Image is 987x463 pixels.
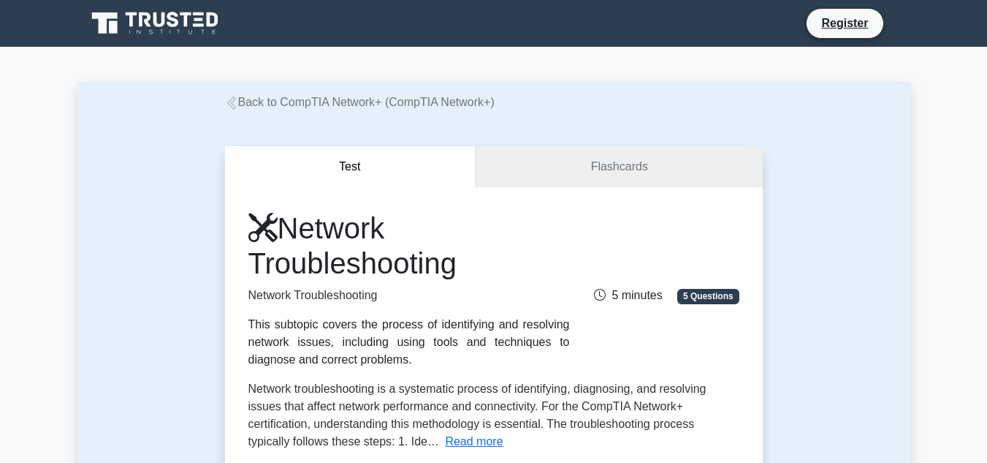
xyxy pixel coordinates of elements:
[476,146,762,188] a: Flashcards
[594,289,662,301] span: 5 minutes
[677,289,739,304] span: 5 Questions
[248,383,706,448] span: Network troubleshooting is a systematic process of identifying, diagnosing, and resolving issues ...
[248,211,570,281] h1: Network Troubleshooting
[225,96,495,108] a: Back to CompTIA Network+ (CompTIA Network+)
[248,287,570,304] p: Network Troubleshooting
[248,316,570,369] div: This subtopic covers the process of identifying and resolving network issues, including using too...
[812,14,877,32] a: Register
[445,433,503,451] button: Read more
[225,146,476,188] button: Test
